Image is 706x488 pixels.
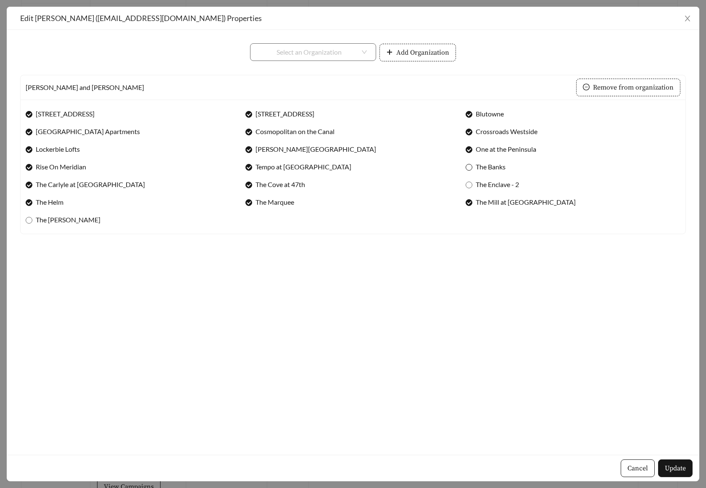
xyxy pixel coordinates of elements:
[684,15,691,22] span: close
[576,79,680,96] button: minus-circleRemove from organization
[32,144,83,154] span: Lockerbie Lofts
[472,197,579,207] span: The Mill at [GEOGRAPHIC_DATA]
[252,162,355,172] span: Tempo at [GEOGRAPHIC_DATA]
[472,109,507,119] span: Blutowne
[472,162,509,172] span: The Banks
[472,127,541,137] span: Crossroads Westside
[621,459,655,477] button: Cancel
[252,127,338,137] span: Cosmopolitan on the Canal
[676,7,699,30] button: Close
[20,13,686,23] div: Edit [PERSON_NAME] ([EMAIL_ADDRESS][DOMAIN_NAME]) Properties
[252,197,298,207] span: The Marquee
[472,179,522,190] span: The Enclave - 2
[32,179,148,190] span: The Carlyle at [GEOGRAPHIC_DATA]
[627,463,648,473] span: Cancel
[32,215,104,225] span: The [PERSON_NAME]
[252,179,308,190] span: The Cove at 47th
[26,83,144,91] a: [PERSON_NAME] and [PERSON_NAME]
[658,459,693,477] button: Update
[396,47,449,58] span: Add Organization
[32,127,143,137] span: [GEOGRAPHIC_DATA] Apartments
[32,109,98,119] span: [STREET_ADDRESS]
[472,144,540,154] span: One at the Peninsula
[379,44,456,61] button: plusAdd Organization
[252,144,379,154] span: [PERSON_NAME][GEOGRAPHIC_DATA]
[665,463,686,473] span: Update
[32,197,67,207] span: The Helm
[593,82,674,92] span: Remove from organization
[583,84,590,92] span: minus-circle
[32,162,90,172] span: Rise On Meridian
[386,49,393,57] span: plus
[252,109,318,119] span: [STREET_ADDRESS]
